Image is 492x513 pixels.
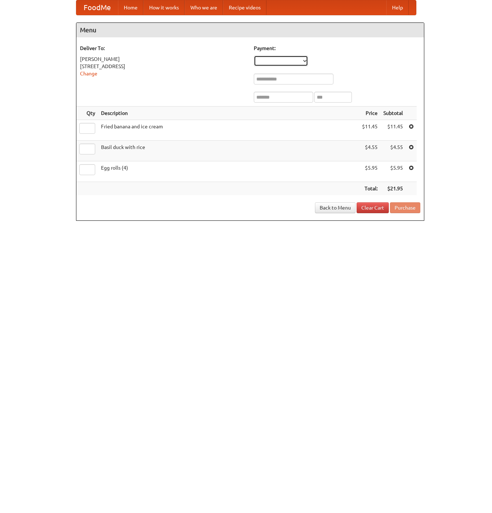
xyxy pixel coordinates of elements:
[380,141,406,161] td: $4.55
[76,23,424,37] h4: Menu
[98,120,359,141] td: Fried banana and ice cream
[80,45,247,52] h5: Deliver To:
[359,182,380,195] th: Total:
[76,107,98,120] th: Qty
[380,161,406,182] td: $5.95
[185,0,223,15] a: Who we are
[390,202,420,213] button: Purchase
[386,0,409,15] a: Help
[98,141,359,161] td: Basil duck with rice
[223,0,266,15] a: Recipe videos
[380,182,406,195] th: $21.95
[359,161,380,182] td: $5.95
[359,141,380,161] td: $4.55
[380,107,406,120] th: Subtotal
[76,0,118,15] a: FoodMe
[118,0,143,15] a: Home
[80,63,247,70] div: [STREET_ADDRESS]
[357,202,389,213] a: Clear Cart
[98,161,359,182] td: Egg rolls (4)
[380,120,406,141] td: $11.45
[80,55,247,63] div: [PERSON_NAME]
[315,202,356,213] a: Back to Menu
[359,107,380,120] th: Price
[359,120,380,141] td: $11.45
[254,45,420,52] h5: Payment:
[80,71,97,76] a: Change
[143,0,185,15] a: How it works
[98,107,359,120] th: Description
